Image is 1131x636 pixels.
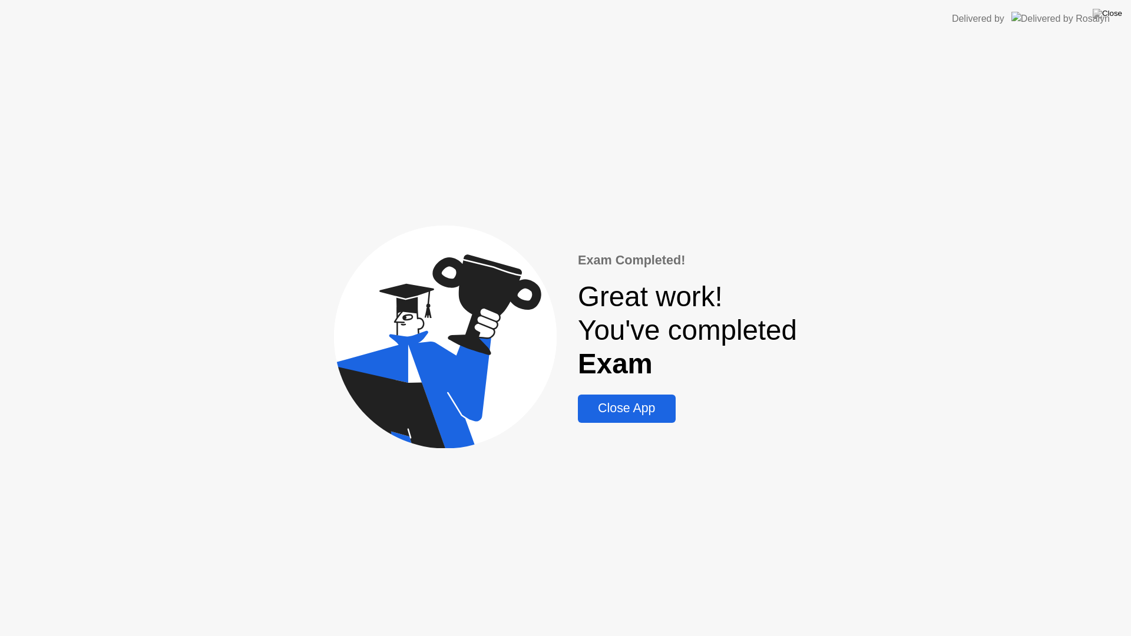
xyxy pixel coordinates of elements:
img: Delivered by Rosalyn [1011,12,1110,25]
div: Close App [581,401,672,416]
div: Delivered by [952,12,1004,26]
div: Exam Completed! [578,251,797,270]
div: Great work! You've completed [578,280,797,380]
button: Close App [578,395,675,423]
b: Exam [578,348,653,379]
img: Close [1093,9,1122,18]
